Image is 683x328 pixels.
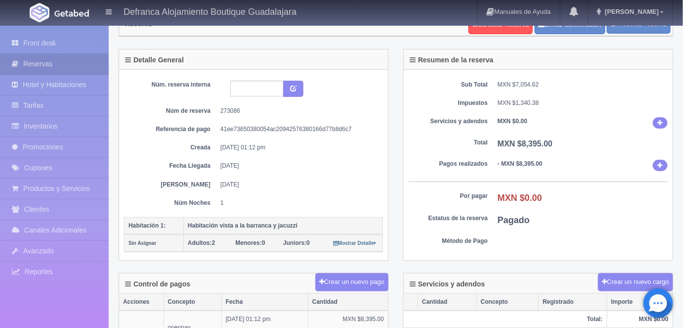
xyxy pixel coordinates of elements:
b: MXN $8,395.00 [498,140,553,148]
a: Mostrar Detalle [333,239,376,246]
th: Registrado [539,294,607,311]
dt: Creada [131,143,211,152]
th: Cantidad [308,294,388,311]
dt: Fecha Llegada [131,162,211,170]
b: MXN $0.00 [498,118,527,125]
b: Pagado [498,215,530,225]
dd: [DATE] 01:12 pm [220,143,376,152]
dd: 41ee73650380054ac20942576380166d77b8d6c7 [220,125,376,134]
dt: Sub Total [409,81,488,89]
dt: Núm. reserva interna [131,81,211,89]
img: Getabed [30,3,49,22]
dd: 273086 [220,107,376,115]
dt: Referencia de pago [131,125,211,134]
small: Mostrar Detalle [333,240,376,246]
b: MXN $0.00 [498,193,542,203]
th: Importe [607,294,673,311]
h4: Control de pagos [125,281,190,288]
dt: Servicios y adendos [409,117,488,126]
b: - MXN $8,395.00 [498,160,543,167]
b: Habitación 1: [128,222,166,229]
dt: Núm Noches [131,199,211,207]
span: 0 [283,239,310,246]
span: 2 [188,239,215,246]
strong: Menores: [236,239,262,246]
dd: MXN $7,054.62 [498,81,668,89]
th: Concepto [476,294,539,311]
strong: Adultos: [188,239,212,246]
dt: Por pagar [409,192,488,200]
img: Getabed [54,9,89,17]
button: Crear un nuevo pago [315,273,388,291]
dd: [DATE] [220,181,376,189]
th: Fecha [221,294,308,311]
dd: MXN $1,340.38 [498,99,668,107]
h4: Servicios y adendos [410,281,485,288]
h4: Defranca Alojamiento Boutique Guadalajara [124,5,297,17]
span: [PERSON_NAME] [602,8,659,15]
dt: Total [409,139,488,147]
h4: Detalle General [125,56,184,64]
th: Total: [404,311,607,328]
h4: Resumen de la reserva [410,56,494,64]
th: Acciones [119,294,164,311]
th: Concepto [164,294,221,311]
small: Sin Asignar [128,240,156,246]
dt: Pagos realizados [409,160,488,168]
button: Crear un nuevo cargo [598,273,673,291]
span: 0 [236,239,265,246]
dd: [DATE] [220,162,376,170]
strong: Juniors: [283,239,306,246]
dt: Núm de reserva [131,107,211,115]
th: Cantidad [418,294,477,311]
th: MXN $0.00 [607,311,673,328]
dt: [PERSON_NAME] [131,181,211,189]
dt: Método de Pago [409,237,488,245]
dd: 1 [220,199,376,207]
dt: Impuestos [409,99,488,107]
dt: Estatus de la reserva [409,214,488,223]
th: Habitación vista a la barranca y jacuzzi [184,217,383,234]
